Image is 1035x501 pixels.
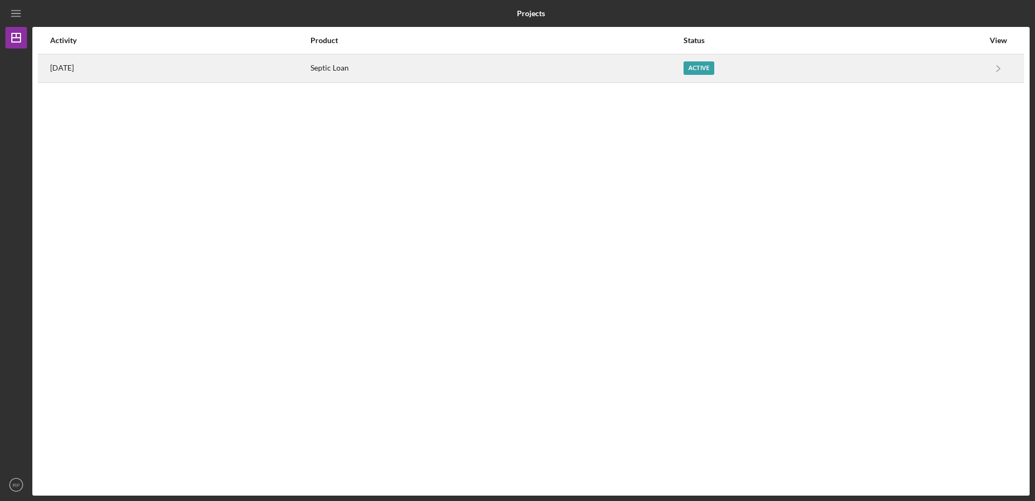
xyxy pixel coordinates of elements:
[684,36,984,45] div: Status
[517,9,545,18] b: Projects
[5,474,27,496] button: RP
[684,61,714,75] div: Active
[310,55,682,82] div: Septic Loan
[12,482,19,488] text: RP
[50,36,309,45] div: Activity
[310,36,682,45] div: Product
[50,64,74,72] time: 2025-09-10 19:42
[985,36,1012,45] div: View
